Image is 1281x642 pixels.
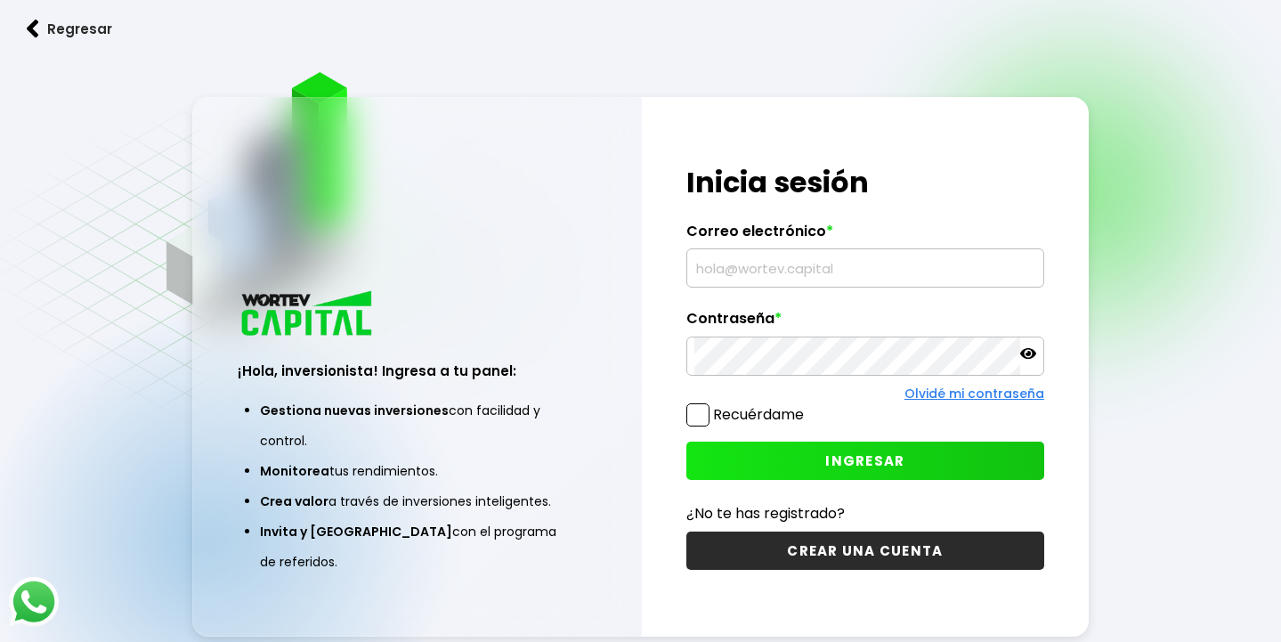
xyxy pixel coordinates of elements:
a: ¿No te has registrado?CREAR UNA CUENTA [686,502,1044,570]
a: Olvidé mi contraseña [904,385,1044,402]
h1: Inicia sesión [686,161,1044,204]
span: Invita y [GEOGRAPHIC_DATA] [260,523,452,540]
span: Crea valor [260,492,328,510]
span: Monitorea [260,462,329,480]
li: tus rendimientos. [260,456,573,486]
label: Contraseña [686,310,1044,337]
input: hola@wortev.capital [694,249,1036,287]
li: a través de inversiones inteligentes. [260,486,573,516]
label: Recuérdame [713,404,804,425]
img: flecha izquierda [27,20,39,38]
span: Gestiona nuevas inversiones [260,402,449,419]
p: ¿No te has registrado? [686,502,1044,524]
span: INGRESAR [825,451,904,470]
img: logos_whatsapp-icon.242b2217.svg [9,577,59,627]
label: Correo electrónico [686,223,1044,249]
img: logo_wortev_capital [238,288,378,341]
li: con facilidad y control. [260,395,573,456]
button: INGRESAR [686,442,1044,480]
li: con el programa de referidos. [260,516,573,577]
button: CREAR UNA CUENTA [686,532,1044,570]
h3: ¡Hola, inversionista! Ingresa a tu panel: [238,361,596,381]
